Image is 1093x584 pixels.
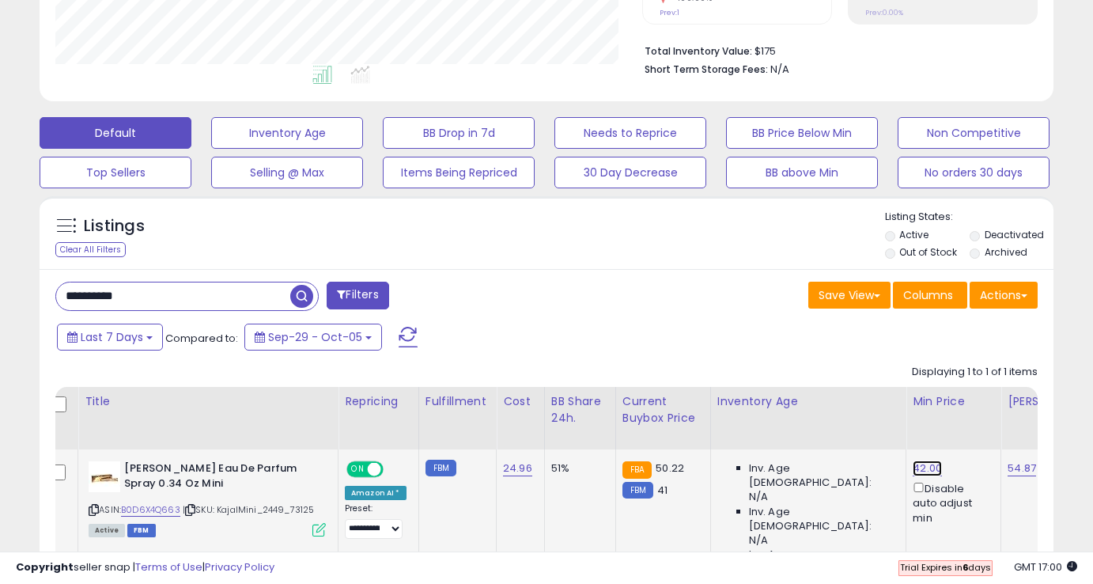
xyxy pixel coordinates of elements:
[89,524,125,537] span: All listings currently available for purchase on Amazon
[970,282,1038,309] button: Actions
[503,393,538,410] div: Cost
[211,117,363,149] button: Inventory Age
[135,559,202,575] a: Terms of Use
[899,245,957,259] label: Out of Stock
[985,245,1027,259] label: Archived
[345,393,412,410] div: Repricing
[40,157,191,188] button: Top Sellers
[1008,461,1036,476] a: 54.87
[327,282,388,309] button: Filters
[865,8,903,17] small: Prev: 0.00%
[205,559,274,575] a: Privacy Policy
[383,157,535,188] button: Items Being Repriced
[645,63,768,76] b: Short Term Storage Fees:
[657,483,668,498] span: 41
[645,40,1026,59] li: $175
[900,561,991,574] span: Trial Expires in days
[89,461,120,492] img: 41-vFYhxdwL._SL40_.jpg
[963,561,968,574] b: 6
[165,331,238,346] span: Compared to:
[268,329,362,345] span: Sep-29 - Oct-05
[726,117,878,149] button: BB Price Below Min
[127,524,156,537] span: FBM
[503,461,532,476] a: 24.96
[808,282,891,309] button: Save View
[645,44,752,58] b: Total Inventory Value:
[554,157,706,188] button: 30 Day Decrease
[749,461,894,490] span: Inv. Age [DEMOGRAPHIC_DATA]:
[554,117,706,149] button: Needs to Reprice
[57,324,163,351] button: Last 7 Days
[749,548,894,576] span: Inv. Age [DEMOGRAPHIC_DATA]:
[749,490,768,504] span: N/A
[985,228,1044,241] label: Deactivated
[913,480,989,525] div: Disable auto adjust min
[660,8,679,17] small: Prev: 1
[622,461,652,479] small: FBA
[770,62,789,77] span: N/A
[425,393,490,410] div: Fulfillment
[40,117,191,149] button: Default
[622,393,704,427] div: Current Buybox Price
[81,329,143,345] span: Last 7 Days
[885,210,1053,225] p: Listing States:
[913,461,942,476] a: 42.00
[1014,559,1077,575] span: 2025-10-13 17:00 GMT
[899,228,928,241] label: Active
[381,463,407,476] span: OFF
[84,215,145,237] h5: Listings
[85,393,331,410] div: Title
[903,287,953,303] span: Columns
[345,486,407,500] div: Amazon AI *
[717,393,899,410] div: Inventory Age
[383,117,535,149] button: BB Drop in 7d
[898,157,1050,188] button: No orders 30 days
[244,324,382,351] button: Sep-29 - Oct-05
[749,505,894,533] span: Inv. Age [DEMOGRAPHIC_DATA]:
[16,559,74,575] strong: Copyright
[425,460,456,476] small: FBM
[749,533,768,548] span: N/A
[121,503,180,517] a: B0D6X4Q663
[89,461,326,535] div: ASIN:
[183,503,315,516] span: | SKU: KajalMini_2449_73125
[124,461,316,495] b: [PERSON_NAME] Eau De Parfum Spray 0.34 Oz Mini
[912,365,1038,380] div: Displaying 1 to 1 of 1 items
[211,157,363,188] button: Selling @ Max
[622,482,653,499] small: FBM
[16,560,274,575] div: seller snap | |
[726,157,878,188] button: BB above Min
[656,461,684,476] span: 50.22
[893,282,967,309] button: Columns
[898,117,1050,149] button: Non Competitive
[55,242,126,257] div: Clear All Filters
[551,393,609,427] div: BB Share 24h.
[551,461,603,476] div: 51%
[348,463,368,476] span: ON
[913,393,994,410] div: Min Price
[345,503,407,539] div: Preset:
